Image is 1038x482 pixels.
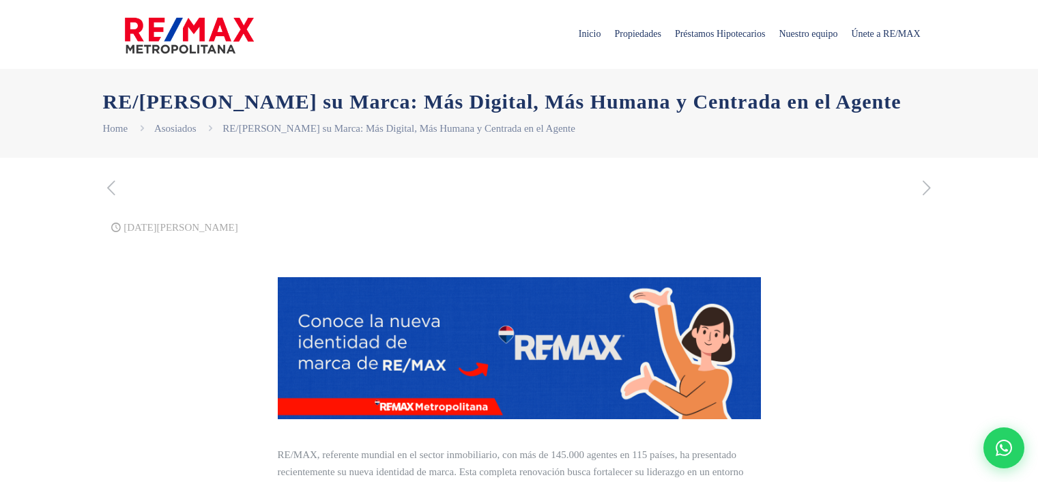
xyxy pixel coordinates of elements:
time: [DATE][PERSON_NAME] [124,222,238,233]
i: previous post [103,179,120,197]
i: next post [919,179,936,197]
span: Únete a RE/MAX [844,14,927,55]
a: next post [919,178,936,199]
li: RE/[PERSON_NAME] su Marca: Más Digital, Más Humana y Centrada en el Agente [222,120,575,137]
a: Home [103,123,128,134]
a: previous post [103,178,120,199]
img: remax-metropolitana-logo [125,15,254,56]
a: Asosiados [154,123,197,134]
span: Propiedades [607,14,667,55]
span: Nuestro equipo [772,14,844,55]
span: Inicio [572,14,608,55]
img: portada gráfico con chica mostrando el nuevo logotipo de REMAX [278,277,762,419]
span: Préstamos Hipotecarios [668,14,773,55]
h1: RE/[PERSON_NAME] su Marca: Más Digital, Más Humana y Centrada en el Agente [103,89,936,113]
